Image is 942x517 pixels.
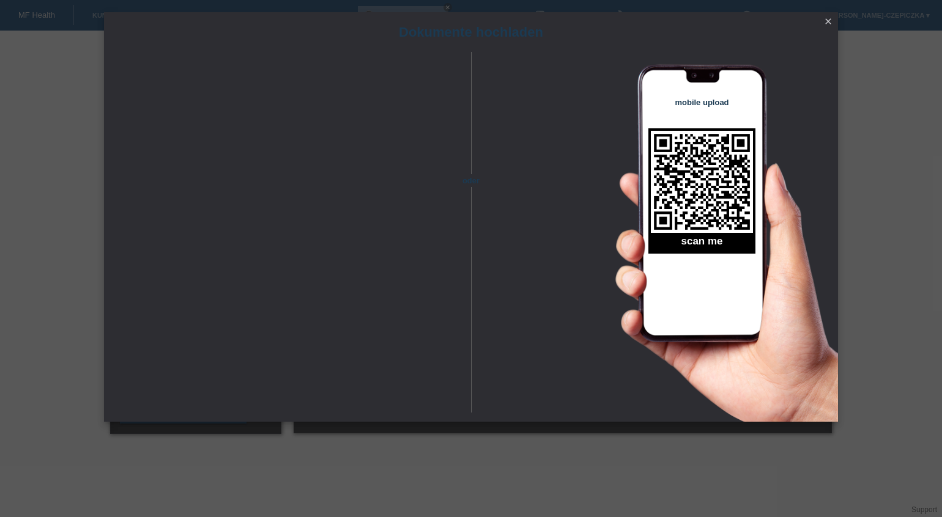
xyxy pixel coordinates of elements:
span: oder [450,174,492,187]
h1: Dokumente hochladen [104,24,838,40]
iframe: Upload [122,82,450,388]
h2: scan me [648,235,755,254]
i: close [823,16,833,26]
a: close [820,15,836,29]
h4: mobile upload [648,98,755,107]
